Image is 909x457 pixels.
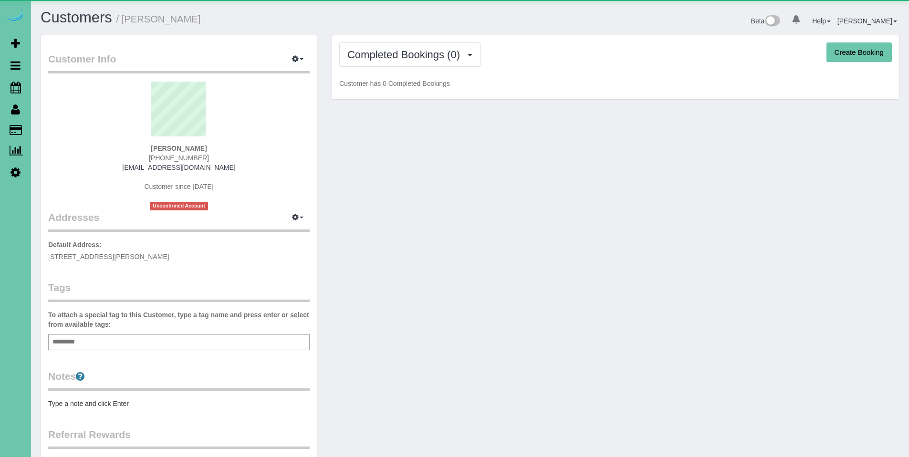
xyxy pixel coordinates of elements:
label: To attach a special tag to this Customer, type a tag name and press enter or select from availabl... [48,310,310,329]
span: Unconfirmed Account [150,202,208,210]
button: Completed Bookings (0) [339,42,481,67]
legend: Referral Rewards [48,427,310,449]
label: Default Address: [48,240,102,249]
a: [PERSON_NAME] [837,17,897,25]
small: / [PERSON_NAME] [116,14,201,24]
img: New interface [764,15,780,28]
span: Customer since [DATE] [144,183,213,190]
span: [STREET_ADDRESS][PERSON_NAME] [48,253,169,260]
strong: [PERSON_NAME] [151,145,207,152]
legend: Notes [48,369,310,391]
legend: Tags [48,280,310,302]
p: Customer has 0 Completed Bookings [339,79,892,88]
button: Create Booking [826,42,892,62]
a: [EMAIL_ADDRESS][DOMAIN_NAME] [122,164,235,171]
span: [PHONE_NUMBER] [149,154,209,162]
a: Help [812,17,831,25]
a: Beta [751,17,781,25]
a: Customers [41,9,112,26]
img: Automaid Logo [6,10,25,23]
pre: Type a note and click Enter [48,399,310,408]
span: Completed Bookings (0) [347,49,465,61]
legend: Customer Info [48,52,310,73]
